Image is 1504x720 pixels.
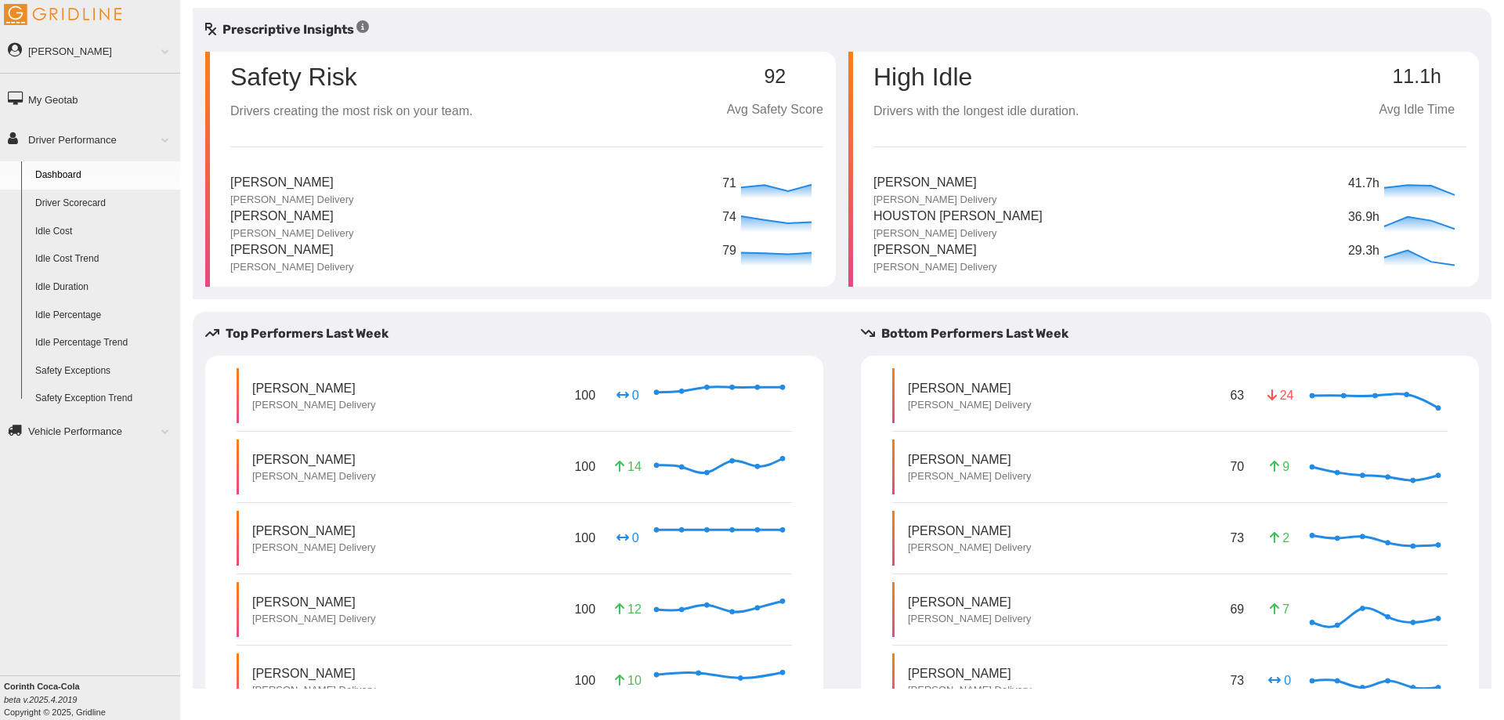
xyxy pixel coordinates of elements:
[908,469,1031,483] p: [PERSON_NAME] Delivery
[873,241,996,260] p: [PERSON_NAME]
[252,469,375,483] p: [PERSON_NAME] Delivery
[1227,526,1247,550] p: 73
[28,302,180,330] a: Idle Percentage
[28,329,180,357] a: Idle Percentage Trend
[230,173,353,193] p: [PERSON_NAME]
[252,522,375,540] p: [PERSON_NAME]
[4,682,80,691] b: Corinth Coca-Cola
[722,208,737,227] p: 74
[615,600,640,618] p: 12
[571,383,598,407] p: 100
[571,597,598,621] p: 100
[1267,529,1292,547] p: 2
[727,66,823,88] p: 92
[1227,597,1247,621] p: 69
[873,64,1079,89] p: High Idle
[28,385,180,413] a: Safety Exception Trend
[571,668,598,693] p: 100
[1367,66,1466,88] p: 11.1h
[4,695,77,704] i: beta v.2025.4.2019
[230,207,353,226] p: [PERSON_NAME]
[230,260,353,274] p: [PERSON_NAME] Delivery
[615,671,640,689] p: 10
[1227,454,1247,479] p: 70
[28,357,180,385] a: Safety Exceptions
[1227,668,1247,693] p: 73
[1267,600,1292,618] p: 7
[4,680,180,718] div: Copyright © 2025, Gridline
[908,612,1031,626] p: [PERSON_NAME] Delivery
[908,593,1031,611] p: [PERSON_NAME]
[615,529,640,547] p: 0
[205,324,836,343] h5: Top Performers Last Week
[1227,383,1247,407] p: 63
[230,102,472,121] p: Drivers creating the most risk on your team.
[908,450,1031,469] p: [PERSON_NAME]
[28,218,180,246] a: Idle Cost
[1267,671,1292,689] p: 0
[873,207,1043,226] p: Houston [PERSON_NAME]
[571,526,598,550] p: 100
[230,193,353,207] p: [PERSON_NAME] Delivery
[615,458,640,476] p: 14
[1267,458,1292,476] p: 9
[230,64,357,89] p: Safety Risk
[230,226,353,241] p: [PERSON_NAME] Delivery
[908,398,1031,412] p: [PERSON_NAME] Delivery
[873,260,996,274] p: [PERSON_NAME] Delivery
[28,161,180,190] a: Dashboard
[908,664,1031,682] p: [PERSON_NAME]
[252,683,375,697] p: [PERSON_NAME] Delivery
[252,664,375,682] p: [PERSON_NAME]
[571,454,598,479] p: 100
[252,612,375,626] p: [PERSON_NAME] Delivery
[1348,208,1380,227] p: 36.9h
[230,241,353,260] p: [PERSON_NAME]
[252,450,375,469] p: [PERSON_NAME]
[873,102,1079,121] p: Drivers with the longest idle duration.
[252,541,375,555] p: [PERSON_NAME] Delivery
[908,683,1031,697] p: [PERSON_NAME] Delivery
[1348,241,1380,261] p: 29.3h
[873,226,1043,241] p: [PERSON_NAME] Delivery
[873,193,996,207] p: [PERSON_NAME] Delivery
[615,386,640,404] p: 0
[4,4,121,25] img: Gridline
[722,241,737,261] p: 79
[205,20,369,39] h5: Prescriptive Insights
[28,245,180,273] a: Idle Cost Trend
[722,174,737,194] p: 71
[1267,386,1292,404] p: 24
[252,379,375,397] p: [PERSON_NAME]
[1348,174,1380,194] p: 41.7h
[727,100,823,120] p: Avg Safety Score
[873,173,996,193] p: [PERSON_NAME]
[908,522,1031,540] p: [PERSON_NAME]
[28,273,180,302] a: Idle Duration
[1367,100,1466,120] p: Avg Idle Time
[908,541,1031,555] p: [PERSON_NAME] Delivery
[861,324,1491,343] h5: Bottom Performers Last Week
[252,398,375,412] p: [PERSON_NAME] Delivery
[908,379,1031,397] p: [PERSON_NAME]
[252,593,375,611] p: [PERSON_NAME]
[28,190,180,218] a: Driver Scorecard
